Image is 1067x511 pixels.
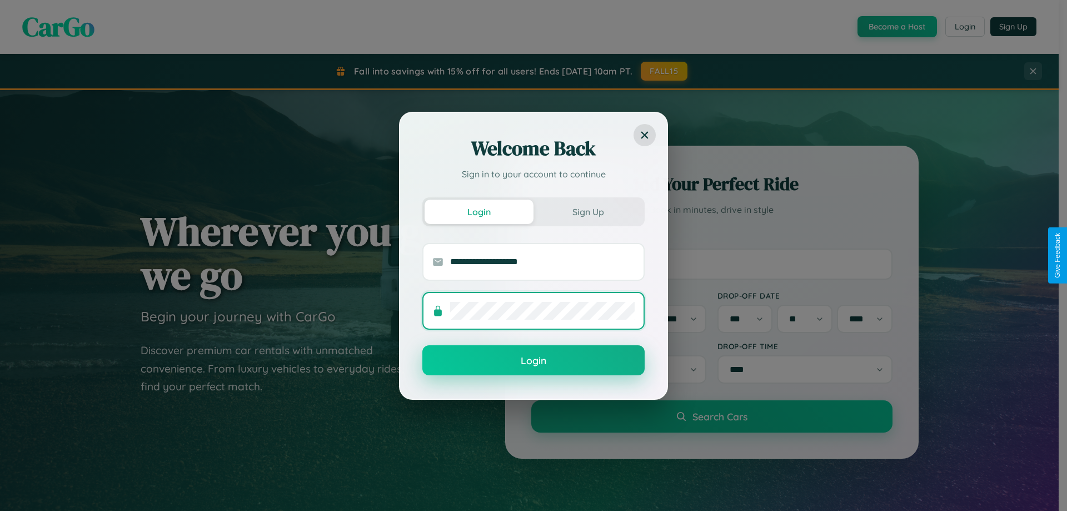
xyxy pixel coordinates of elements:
button: Login [425,200,533,224]
button: Login [422,345,645,375]
button: Sign Up [533,200,642,224]
h2: Welcome Back [422,135,645,162]
p: Sign in to your account to continue [422,167,645,181]
div: Give Feedback [1054,233,1061,278]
